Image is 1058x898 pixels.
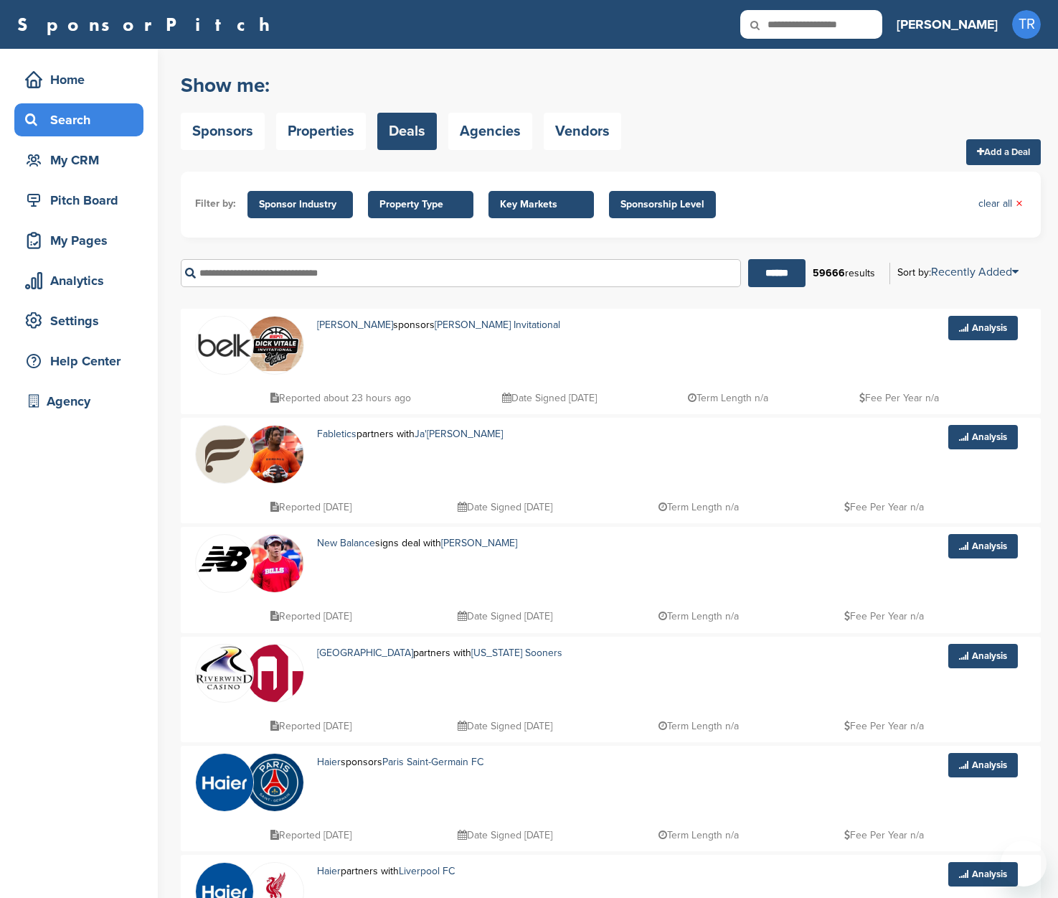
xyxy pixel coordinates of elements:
a: Deals [377,113,437,150]
div: Home [22,67,143,93]
div: Settings [22,308,143,334]
li: Filter by: [195,196,236,212]
a: Pitch Board [14,184,143,217]
p: Term Length n/a [688,389,768,407]
a: Analysis [948,534,1018,558]
p: partners with [317,644,638,662]
p: Fee Per Year n/a [859,389,939,407]
a: Analysis [948,425,1018,449]
img: Data [196,646,253,690]
a: Analysis [948,316,1018,340]
a: [PERSON_NAME] [897,9,998,40]
img: L 1bnuap 400x400 [196,317,253,374]
p: Reported about 23 hours ago [270,389,411,407]
span: TR [1012,10,1041,39]
span: Sponsorship Level [620,197,704,212]
a: Properties [276,113,366,150]
span: × [1016,196,1023,212]
p: Fee Per Year n/a [844,717,924,735]
p: Term Length n/a [658,607,739,625]
p: Fee Per Year n/a [844,498,924,516]
div: Search [22,107,143,133]
img: Data?1415805766 [246,645,303,724]
p: Reported [DATE] [270,717,351,735]
a: Sponsors [181,113,265,150]
p: Fee Per Year n/a [844,826,924,844]
a: Home [14,63,143,96]
p: Date Signed [DATE] [458,607,552,625]
p: signs deal with [317,534,580,552]
a: Agency [14,385,143,418]
div: My CRM [22,147,143,173]
img: Fh8myeok 400x400 [196,754,253,811]
div: Analytics [22,268,143,294]
p: sponsors [317,753,537,771]
a: Agencies [448,113,532,150]
a: Haier [317,865,341,877]
p: Date Signed [DATE] [458,498,552,516]
p: Date Signed [DATE] [458,826,552,844]
p: Term Length n/a [658,498,739,516]
p: Date Signed [DATE] [458,717,552,735]
div: Pitch Board [22,187,143,213]
a: Analysis [948,862,1018,887]
img: Cleanshot 2025 09 07 at 20.31.59 2x [246,317,303,371]
h2: Show me: [181,73,621,98]
p: partners with [317,862,501,880]
div: Agency [22,388,143,414]
p: Reported [DATE] [270,607,351,625]
a: Haier [317,756,341,768]
p: Term Length n/a [658,826,739,844]
a: [GEOGRAPHIC_DATA] [317,647,413,659]
a: New Balance [317,537,375,549]
a: Analytics [14,264,143,297]
a: [US_STATE] Sooners [471,647,562,659]
a: clear all× [978,196,1023,212]
a: My Pages [14,224,143,257]
a: Vendors [544,113,621,150]
a: Add a Deal [966,139,1041,165]
a: [PERSON_NAME] [317,319,393,331]
a: Paris Saint-Germain FC [382,756,483,768]
h3: [PERSON_NAME] [897,14,998,34]
span: Property Type [379,197,462,212]
a: Analysis [948,753,1018,777]
a: Fabletics [317,428,356,440]
a: Search [14,103,143,136]
iframe: Button to launch messaging window [1001,841,1047,887]
p: Reported [DATE] [270,826,351,844]
img: Data [196,545,253,573]
p: partners with [317,425,562,443]
a: Settings [14,304,143,337]
div: results [806,261,882,286]
span: Sponsor Industry [259,197,341,212]
img: Ja'marr chase [246,426,303,494]
a: [PERSON_NAME] Invitational [435,319,560,331]
span: Key Markets [500,197,582,212]
b: 59666 [813,267,845,279]
p: Date Signed [DATE] [502,389,597,407]
img: 0x7wxqi8 400x400 [246,754,303,811]
p: Fee Per Year n/a [844,607,924,625]
p: sponsors [317,316,636,334]
div: My Pages [22,228,143,253]
a: Ja'[PERSON_NAME] [415,428,503,440]
a: Analysis [948,644,1018,668]
a: Recently Added [931,265,1019,279]
a: Liverpool FC [399,865,455,877]
a: [PERSON_NAME] [441,537,517,549]
p: Reported [DATE] [270,498,351,516]
div: Sort by: [897,266,1019,278]
a: Help Center [14,345,143,378]
div: Help Center [22,348,143,374]
p: Term Length n/a [658,717,739,735]
a: SponsorPitch [17,15,279,34]
img: 220px josh allen [246,535,303,614]
a: My CRM [14,144,143,177]
img: Hb geub1 400x400 [196,426,253,483]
